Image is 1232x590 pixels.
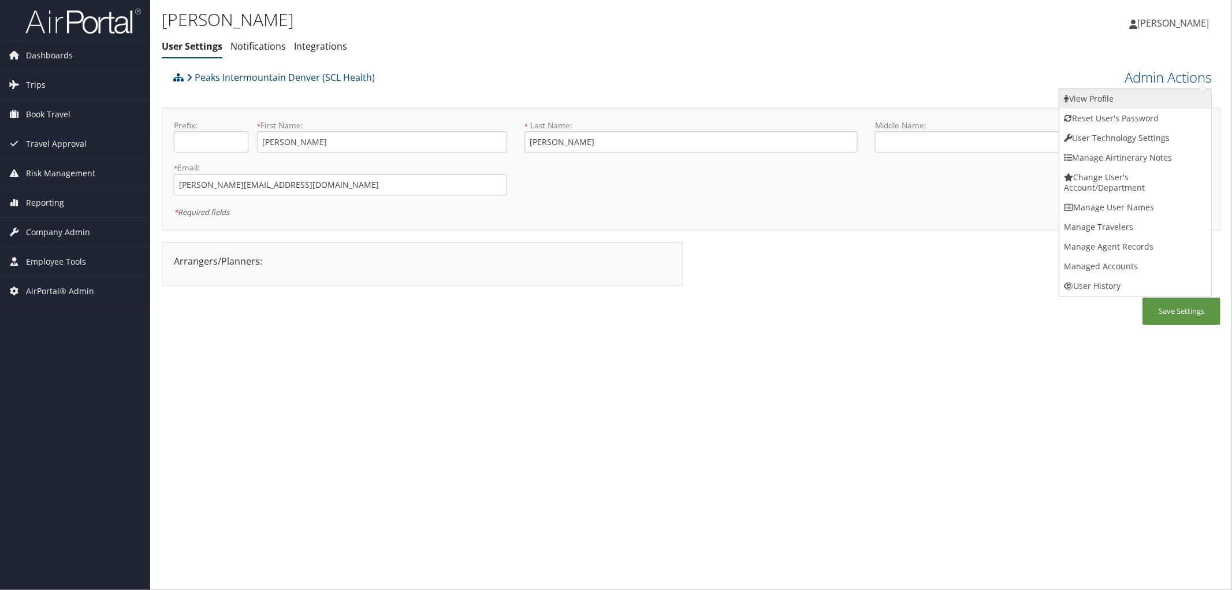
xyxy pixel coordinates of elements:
span: Reporting [26,188,64,217]
a: Manage Agent Records [1059,237,1211,257]
span: [PERSON_NAME] [1137,17,1209,29]
a: Manage Airtinerary Notes [1059,148,1211,168]
em: Required fields [174,207,229,217]
a: [PERSON_NAME] [1129,6,1220,40]
a: Managed Accounts [1059,257,1211,276]
label: Prefix: [174,120,248,131]
a: Reset User's Password [1059,109,1211,128]
a: Manage Travelers [1059,217,1211,237]
h1: [PERSON_NAME] [162,8,868,32]
a: Manage User Names [1059,198,1211,217]
a: View Profile [1059,89,1211,109]
span: Dashboards [26,41,73,70]
a: User History [1059,276,1211,296]
span: Company Admin [26,218,90,247]
span: Risk Management [26,159,95,188]
span: Employee Tools [26,247,86,276]
a: Notifications [230,40,286,53]
span: Book Travel [26,100,70,129]
a: User Technology Settings [1059,128,1211,148]
a: Change User's Account/Department [1059,168,1211,198]
a: Peaks Intermountain Denver (SCL Health) [187,66,375,89]
label: Last Name: [524,120,858,131]
span: Trips [26,70,46,99]
label: Email: [174,162,507,173]
a: User Settings [162,40,222,53]
button: Save Settings [1142,298,1220,325]
span: Travel Approval [26,129,87,158]
img: airportal-logo.png [25,8,141,35]
div: Arrangers/Planners: [165,254,679,268]
label: Middle Name: [875,120,1125,131]
a: Admin Actions [1125,68,1212,87]
a: Integrations [294,40,347,53]
span: AirPortal® Admin [26,277,94,306]
label: First Name: [257,120,507,131]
